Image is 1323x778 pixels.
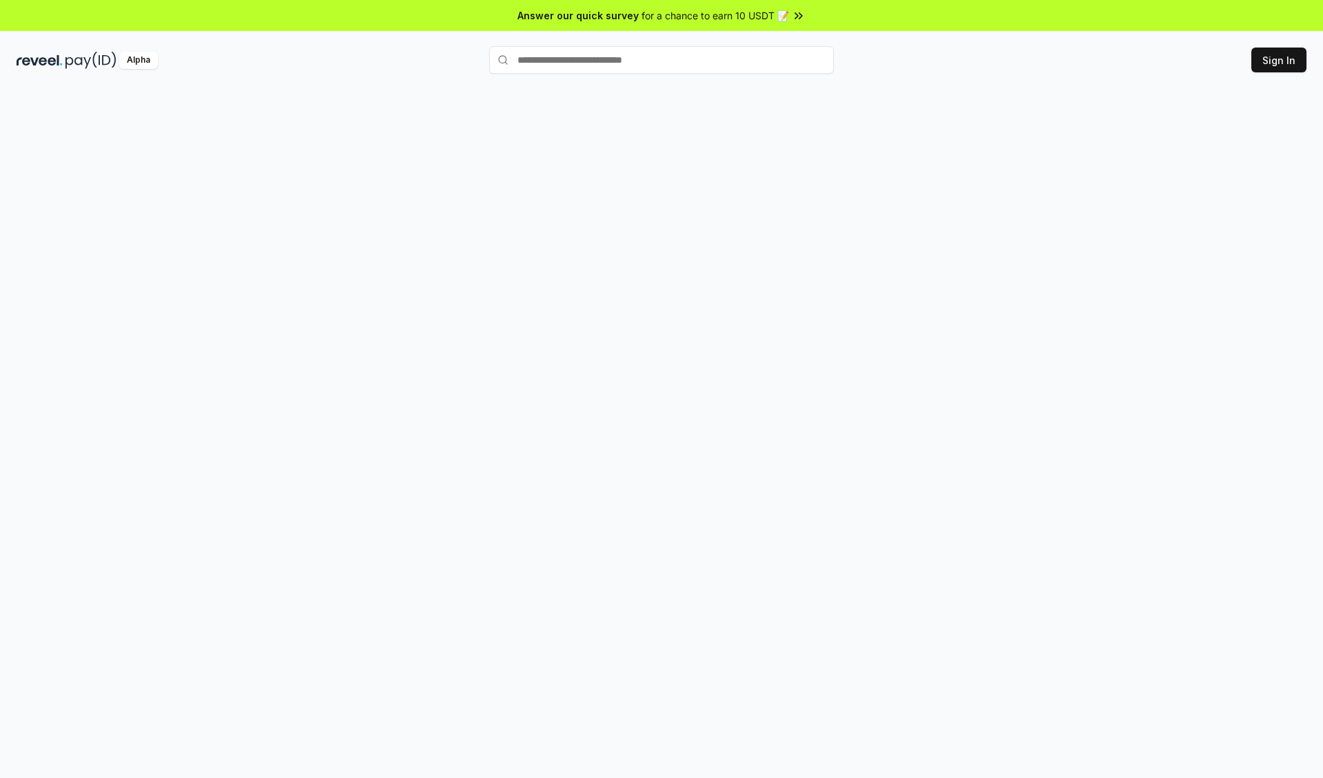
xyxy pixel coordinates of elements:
img: pay_id [65,52,116,69]
div: Alpha [119,52,158,69]
span: Answer our quick survey [517,8,639,23]
img: reveel_dark [17,52,63,69]
button: Sign In [1251,48,1306,72]
span: for a chance to earn 10 USDT 📝 [642,8,789,23]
